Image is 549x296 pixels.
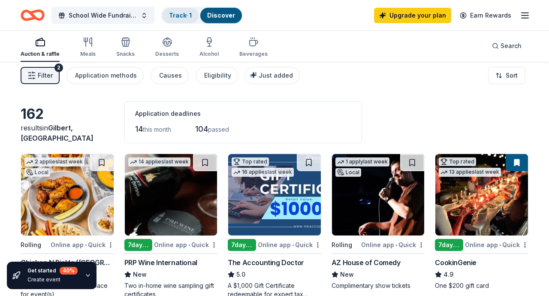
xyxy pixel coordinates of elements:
[228,257,304,268] div: The Accounting Doctor
[258,239,321,250] div: Online app Quick
[499,242,501,248] span: •
[124,257,197,268] div: PRP Wine International
[135,109,351,119] div: Application deadlines
[232,168,294,177] div: 16 applies last week
[24,168,50,177] div: Local
[143,126,171,133] span: this month
[332,240,352,250] div: Rolling
[259,72,293,79] span: Just added
[435,154,528,290] a: Image for CookinGenieTop rated13 applieslast week7days leftOnline app•QuickCookinGenie4.9One $200...
[439,157,476,166] div: Top rated
[21,154,114,236] img: Image for Chicken N Pickle (Glendale)
[24,157,84,166] div: 2 applies last week
[439,168,501,177] div: 13 applies last week
[21,67,60,84] button: Filter2
[228,154,321,236] img: Image for The Accounting Doctor
[485,37,528,54] button: Search
[335,168,361,177] div: Local
[80,51,96,57] div: Meals
[75,70,137,81] div: Application methods
[455,8,516,23] a: Earn Rewards
[85,242,87,248] span: •
[21,124,94,142] span: Gilbert, [GEOGRAPHIC_DATA]
[228,239,256,251] div: 7 days left
[69,10,137,21] span: School Wide Fundraiser
[21,33,60,62] button: Auction & raffle
[125,154,217,236] img: Image for PRP Wine International
[332,281,425,290] div: Complimentary show tickets
[488,67,525,84] button: Sort
[21,5,45,25] a: Home
[435,239,463,251] div: 7 days left
[435,154,528,236] img: Image for CookinGenie
[465,239,528,250] div: Online app Quick
[116,51,135,57] div: Snacks
[204,70,231,81] div: Eligibility
[51,7,154,24] button: School Wide Fundraiser
[116,33,135,62] button: Snacks
[21,106,114,123] div: 162
[335,157,389,166] div: 1 apply last week
[199,51,219,57] div: Alcohol
[196,67,238,84] button: Eligibility
[27,276,78,283] div: Create event
[128,157,190,166] div: 14 applies last week
[374,8,451,23] a: Upgrade your plan
[154,239,217,250] div: Online app Quick
[66,67,144,84] button: Application methods
[239,51,268,57] div: Beverages
[169,12,192,19] a: Track· 1
[155,33,179,62] button: Desserts
[188,242,190,248] span: •
[159,70,182,81] div: Causes
[245,67,300,84] button: Just added
[340,269,354,280] span: New
[199,33,219,62] button: Alcohol
[195,124,208,133] span: 104
[21,51,60,57] div: Auction & raffle
[443,269,453,280] span: 4.9
[151,67,189,84] button: Causes
[232,157,269,166] div: Top rated
[332,257,401,268] div: AZ House of Comedy
[135,124,143,133] span: 14
[54,63,63,72] div: 2
[506,70,518,81] span: Sort
[51,239,114,250] div: Online app Quick
[21,124,94,142] span: in
[435,257,477,268] div: CookinGenie
[361,239,425,250] div: Online app Quick
[124,239,153,251] div: 7 days left
[21,240,41,250] div: Rolling
[501,41,522,51] span: Search
[80,33,96,62] button: Meals
[292,242,294,248] span: •
[161,7,243,24] button: Track· 1Discover
[38,70,53,81] span: Filter
[239,33,268,62] button: Beverages
[332,154,425,290] a: Image for AZ House of Comedy1 applylast weekLocalRollingOnline app•QuickAZ House of ComedyNewComp...
[332,154,425,236] img: Image for AZ House of Comedy
[395,242,397,248] span: •
[236,269,245,280] span: 5.0
[21,123,114,143] div: results
[27,267,78,275] div: Get started
[208,126,229,133] span: passed
[60,267,78,275] div: 40 %
[435,281,528,290] div: One $200 gift card
[207,12,235,19] a: Discover
[155,51,179,57] div: Desserts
